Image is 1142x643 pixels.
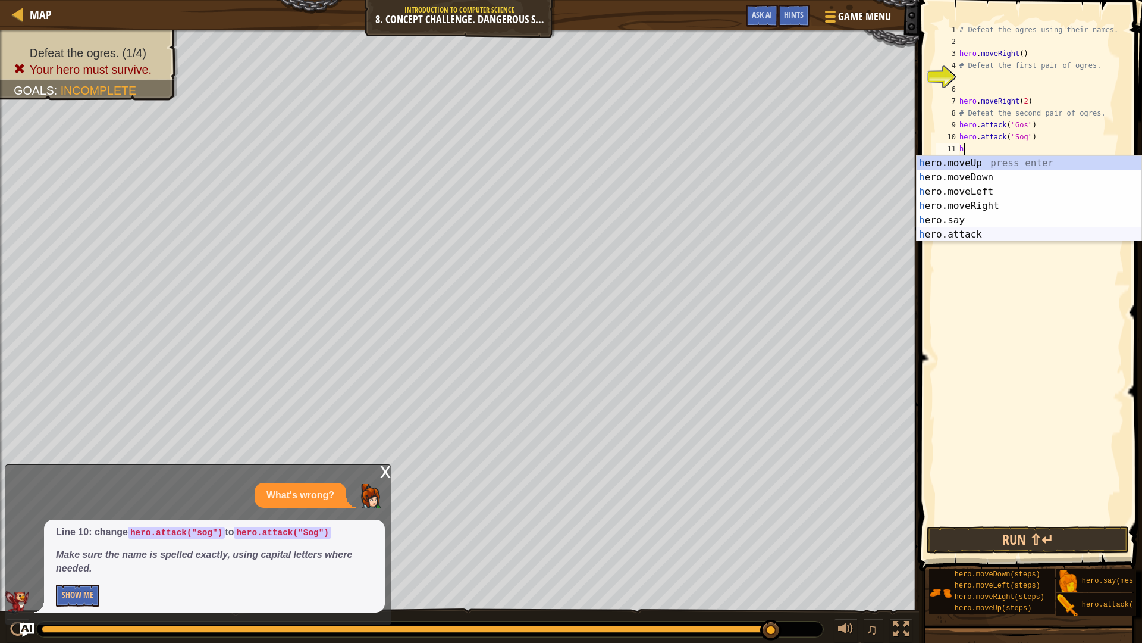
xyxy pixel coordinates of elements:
[834,619,858,643] button: Adjust volume
[752,9,772,20] span: Ask AI
[936,131,959,143] div: 10
[128,527,225,539] code: hero.attack("sog")
[936,119,959,131] div: 9
[936,71,959,83] div: 5
[936,60,959,71] div: 4
[936,83,959,95] div: 6
[927,526,1129,554] button: Run ⇧↵
[838,9,891,24] span: Game Menu
[6,619,30,643] button: Ctrl + P: Play
[936,95,959,107] div: 7
[864,619,884,643] button: ♫
[746,5,778,27] button: Ask AI
[929,582,952,604] img: portrait.png
[234,527,331,539] code: hero.attack("Sog")
[955,570,1040,579] span: hero.moveDown(steps)
[14,84,54,97] span: Goals
[936,48,959,60] div: 3
[815,5,898,33] button: Game Menu
[56,585,99,607] button: Show Me
[56,526,373,539] p: Line 10: change to
[20,623,34,637] button: Ask AI
[61,84,136,97] span: Incomplete
[955,593,1044,601] span: hero.moveRight(steps)
[1056,594,1079,617] img: portrait.png
[936,155,959,167] div: 12
[955,582,1040,590] span: hero.moveLeft(steps)
[56,550,352,573] em: Make sure the name is spelled exactly, using capital letters where needed.
[1056,570,1079,593] img: portrait.png
[30,7,52,23] span: Map
[936,24,959,36] div: 1
[889,619,913,643] button: Toggle fullscreen
[24,7,52,23] a: Map
[54,84,61,97] span: :
[936,36,959,48] div: 2
[14,45,165,61] li: Defeat the ogres.
[30,63,152,76] span: Your hero must survive.
[784,9,804,20] span: Hints
[14,61,165,78] li: Your hero must survive.
[936,143,959,155] div: 11
[936,107,959,119] div: 8
[30,46,146,60] span: Defeat the ogres. (1/4)
[266,489,334,502] p: What's wrong?
[358,484,382,508] img: Player
[866,620,878,638] span: ♫
[380,465,391,477] div: x
[5,591,29,613] img: AI
[955,604,1032,613] span: hero.moveUp(steps)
